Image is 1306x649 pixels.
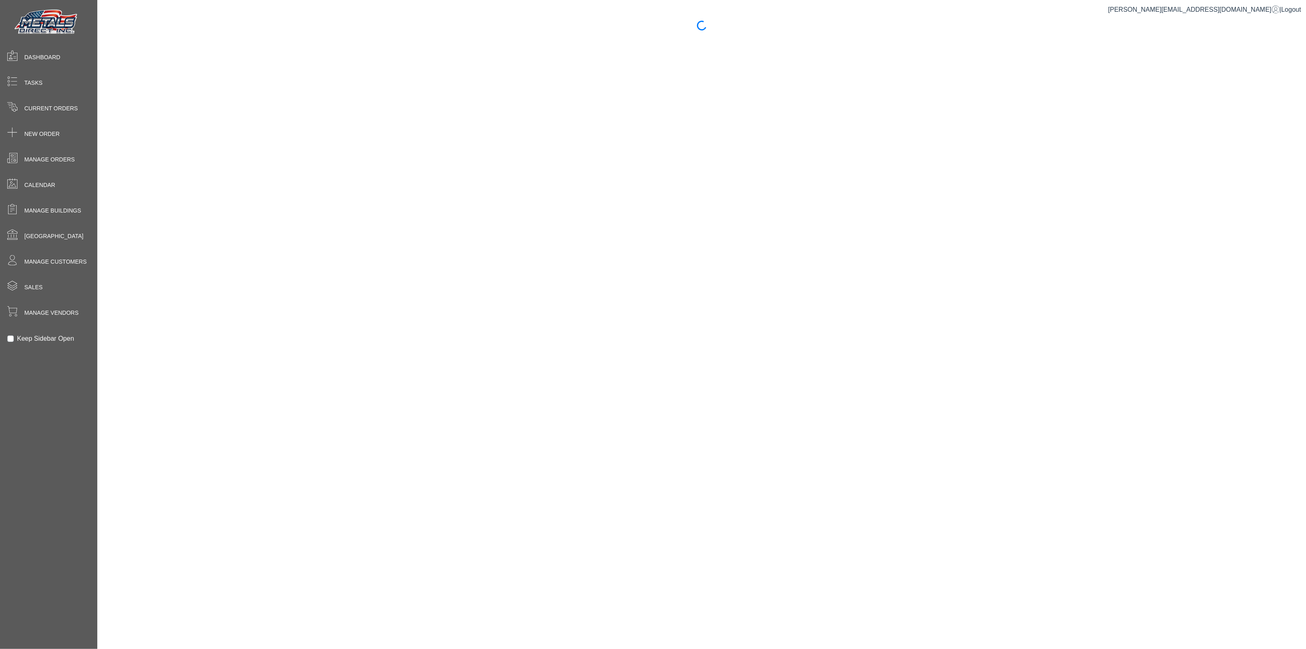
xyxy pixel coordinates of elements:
[17,334,74,344] label: Keep Sidebar Open
[24,130,60,138] span: New Order
[24,155,75,164] span: Manage Orders
[24,104,78,113] span: Current Orders
[24,232,84,241] span: [GEOGRAPHIC_DATA]
[24,79,43,87] span: Tasks
[24,206,81,215] span: Manage Buildings
[24,283,43,292] span: Sales
[24,258,87,266] span: Manage Customers
[1108,6,1280,13] a: [PERSON_NAME][EMAIL_ADDRESS][DOMAIN_NAME]
[24,181,55,189] span: Calendar
[24,309,79,317] span: Manage Vendors
[24,53,60,62] span: Dashboard
[1108,5,1301,15] div: |
[1281,6,1301,13] span: Logout
[12,7,81,37] img: Metals Direct Inc Logo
